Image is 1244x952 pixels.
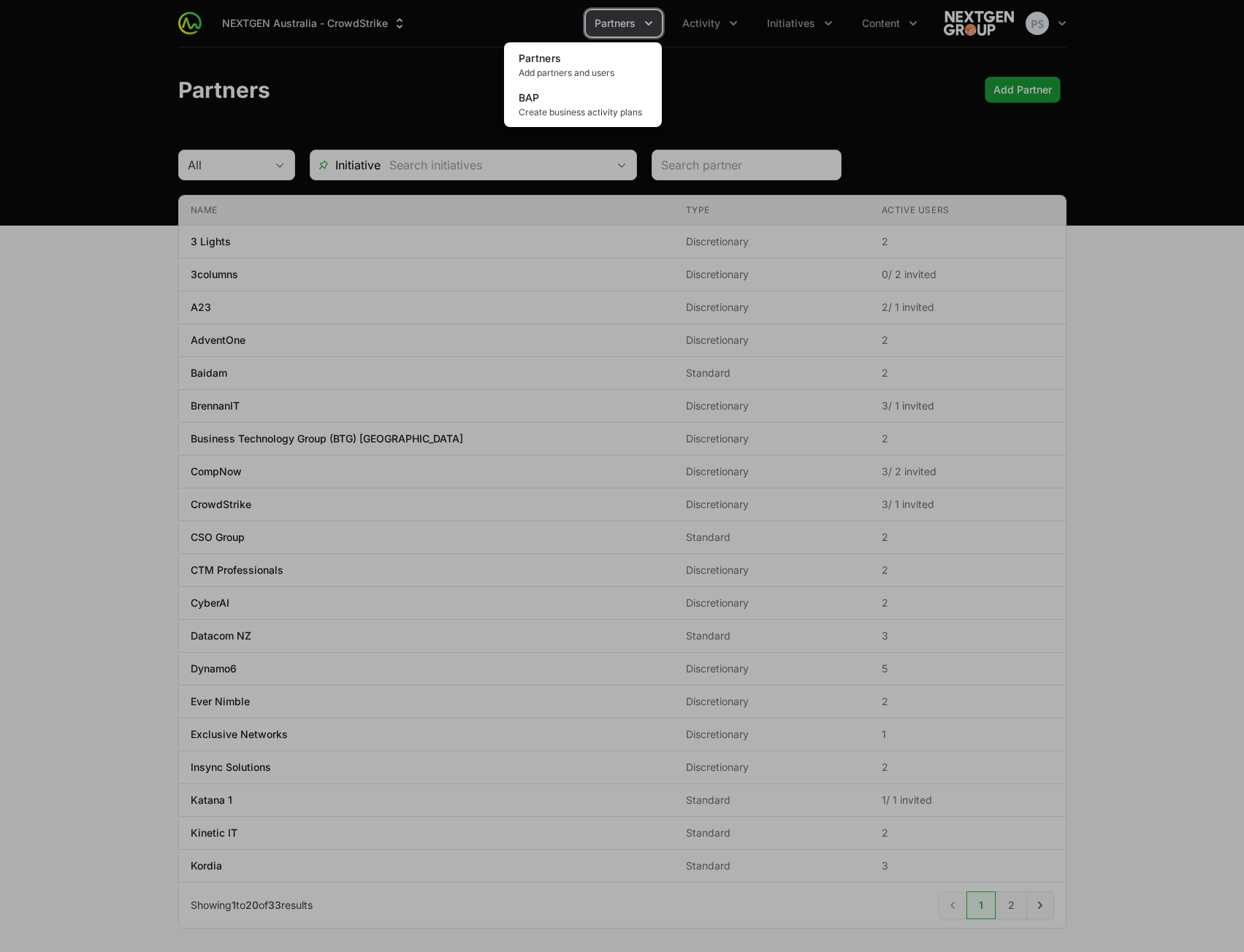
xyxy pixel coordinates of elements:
[202,10,926,37] div: Main navigation
[519,52,562,64] span: Partners
[507,45,659,85] a: PartnersAdd partners and users
[507,85,659,124] a: BAPCreate business activity plans
[519,107,647,118] span: Create business activity plans
[586,10,662,37] div: Partners menu
[519,67,647,79] span: Add partners and users
[519,91,540,104] span: BAP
